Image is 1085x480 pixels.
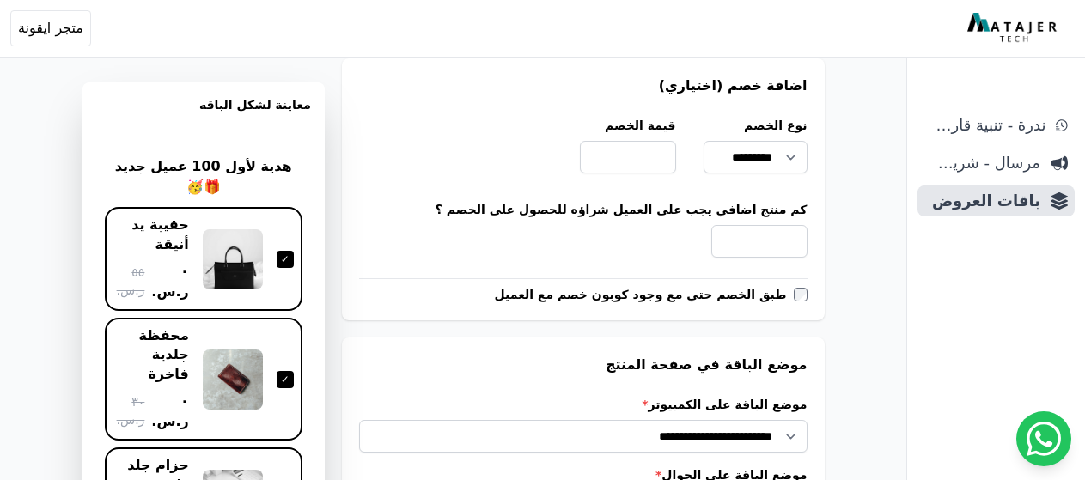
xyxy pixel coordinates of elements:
[203,229,263,289] img: حقيبة يد أنيقة
[495,286,794,303] label: طبق الخصم حتي مع وجود كوبون خصم مع العميل
[704,117,808,134] label: نوع الخصم
[967,13,1061,44] img: MatajerTech Logo
[10,10,91,46] button: متجر ايقونة
[580,117,676,134] label: قيمة الخصم
[18,18,83,39] span: متجر ايقونة
[151,261,188,302] span: ٠ ر.س.
[113,216,189,254] div: حقيبة يد أنيقة
[924,189,1040,213] span: باقات العروض
[359,76,808,96] h3: اضافة خصم (اختياري)
[359,201,808,218] label: كم منتج اضافي يجب على العميل شراؤه للحصول على الخصم ؟
[359,396,808,413] label: موضع الباقة على الكمبيوتر
[113,264,145,300] span: ٥٥ ر.س.
[113,326,189,384] div: محفظة جلدية فاخرة
[924,113,1045,137] span: ندرة - تنبية قارب علي النفاذ
[203,349,263,410] img: محفظة جلدية فاخرة
[114,156,292,197] h2: هدية لأول 100 عميل جديد 🎁🥳
[96,96,311,134] h3: معاينة لشكل الباقه
[113,393,145,429] span: ٣٠ ر.س.
[924,151,1040,175] span: مرسال - شريط دعاية
[359,355,808,375] h3: موضع الباقة في صفحة المنتج
[151,391,188,432] span: ٠ ر.س.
